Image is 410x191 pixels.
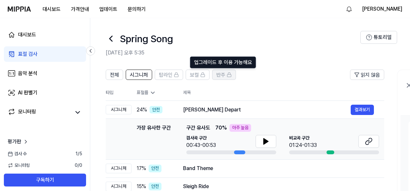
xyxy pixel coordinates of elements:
a: 평가판 [8,138,29,146]
div: Sleigh Ride [183,183,374,190]
div: 대시보드 [18,31,36,39]
span: 반주 [216,71,225,79]
h1: Spring Song [120,32,173,45]
span: 읽지 않음 [361,71,380,79]
a: 업데이트 [94,0,122,18]
button: 반주 [212,70,236,80]
div: 음악 분석 [18,70,37,77]
span: 15 % [137,183,146,190]
img: 알림 [345,5,353,13]
span: 모니터링 [8,162,30,169]
span: 시그니처 [130,71,148,79]
span: 70 % [215,124,227,132]
div: AI 판별기 [18,89,37,97]
a: 표절 검사 [4,46,86,62]
button: 튜토리얼 [360,31,397,44]
img: logo [8,6,31,12]
div: 아주 높음 [229,124,251,132]
a: AI 판별기 [4,85,86,100]
span: 1 / 5 [75,151,82,157]
div: 표절률 [137,90,173,96]
div: 00:43-00:53 [186,141,216,149]
span: 비교곡 구간 [289,135,317,141]
div: 시그니처 [106,164,132,173]
div: 01:24-01:33 [289,141,317,149]
span: 검사곡 구간 [186,135,216,141]
button: [PERSON_NAME] [362,5,402,13]
button: 읽지 않음 [350,70,384,80]
button: 시그니처 [126,70,152,80]
div: 모니터링 [18,108,36,117]
div: 안전 [150,106,162,114]
div: 업그레이드 후 이용 가능해요 [190,56,256,69]
span: 24 % [137,106,147,114]
button: 가격안내 [66,3,94,16]
span: 17 % [137,165,146,172]
a: 대시보드 [4,27,86,43]
button: 대시보드 [37,3,66,16]
span: 탑라인 [159,71,172,79]
a: 모니터링 [8,108,71,117]
span: 평가판 [8,138,21,146]
div: [PERSON_NAME] Depart [183,106,351,114]
button: 구독하기 [4,174,86,186]
div: 안전 [149,183,161,190]
button: 전체 [106,70,123,80]
button: 업데이트 [94,3,122,16]
span: 전체 [110,71,119,79]
th: 제목 [183,85,384,100]
span: 구간 유사도 [186,124,210,132]
button: 탑라인 [155,70,183,80]
a: 음악 분석 [4,66,86,81]
div: 가장 유사한 구간 [137,124,171,154]
span: 검사 수 [8,151,27,157]
th: 타입 [106,85,132,101]
div: 안전 [149,165,161,172]
h2: [DATE] 오후 5:35 [106,49,360,57]
span: 보컬 [190,71,199,79]
button: 문의하기 [122,3,151,16]
div: 시그니처 [106,105,132,115]
div: Band Theme [183,165,374,172]
span: 0 / 0 [75,162,82,169]
button: 결과보기 [351,105,374,115]
button: 보컬 [186,70,210,80]
div: 표절 검사 [18,50,37,58]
